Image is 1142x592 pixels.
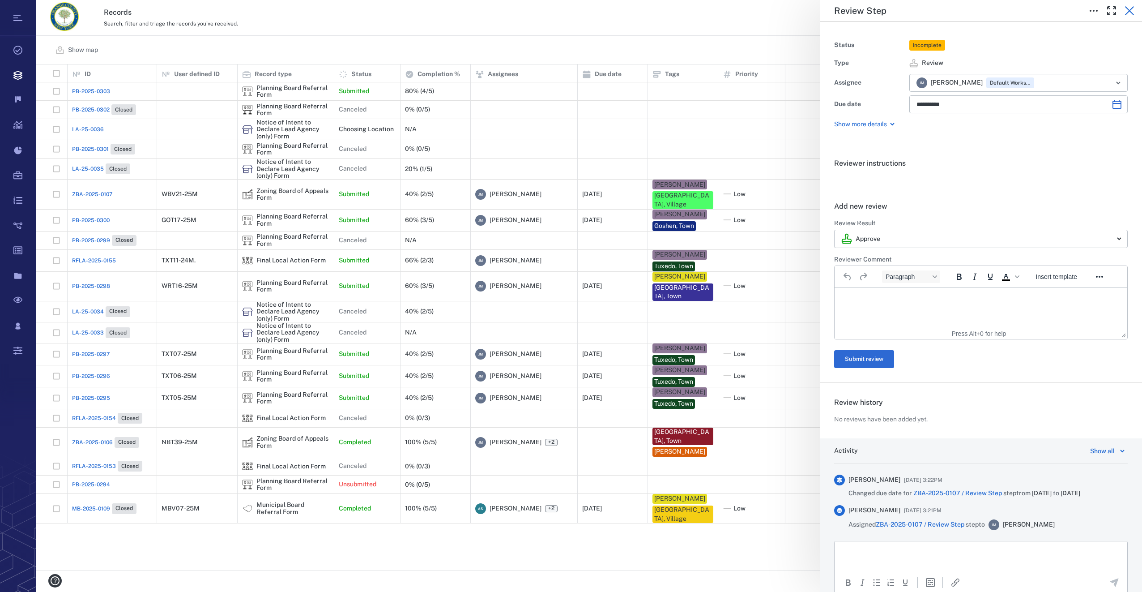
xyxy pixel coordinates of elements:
h6: Add new review [834,201,1128,212]
button: Bold [843,577,853,588]
p: No reviews have been added yet. [834,415,928,424]
button: Insert template [925,577,936,588]
button: Toggle Fullscreen [1103,2,1121,20]
button: Close [1121,2,1138,20]
div: Type [834,57,906,69]
span: . [834,177,836,185]
div: Assignee [834,77,906,89]
h6: Review history [834,397,1128,408]
div: Due date [834,98,906,111]
button: Open [1112,77,1125,89]
span: [PERSON_NAME] [848,476,900,485]
a: ZBA-2025-0107 / Review Step [913,489,1002,497]
button: Redo [856,270,871,283]
div: J M [916,77,927,88]
button: Italic [967,270,982,283]
div: Text color Black [998,270,1021,283]
button: Toggle to Edit Boxes [1085,2,1103,20]
span: Default Workspace [988,79,1032,87]
button: Submit review [834,350,894,368]
p: Approve [856,235,880,244]
iframe: Rich Text Area [835,541,1127,570]
span: Review [922,59,943,68]
div: Numbered list [886,577,896,588]
button: Reveal or hide additional toolbar items [1092,270,1107,283]
button: Italic [857,577,868,588]
span: Help [20,6,38,14]
span: [PERSON_NAME] [1003,520,1055,529]
h5: Review Step [834,5,886,17]
span: Assigned step to [848,520,985,529]
div: Press Alt+0 for help [932,330,1026,337]
span: Insert template [1035,273,1077,280]
button: Underline [900,577,911,588]
span: Changed due date for step from to [848,489,1080,498]
button: Insert template [1032,270,1081,283]
span: [DATE] 3:22PM [904,475,942,485]
button: Underline [983,270,998,283]
h6: Reviewer instructions [834,158,1128,169]
span: [PERSON_NAME] [931,78,983,87]
div: Press the Up and Down arrow keys to resize the editor. [1121,330,1126,338]
span: Incomplete [911,42,943,49]
a: ZBA-2025-0107 / Review Step [876,521,964,528]
div: J M [989,519,999,530]
p: Show more details [834,120,887,129]
span: [DATE] [1061,489,1080,497]
div: Bullet list [871,577,882,588]
button: Block Paragraph [882,270,940,283]
h6: Review Result [834,219,1128,228]
div: Show all [1090,446,1115,456]
button: Insert/edit link [950,577,961,588]
button: Bold [951,270,967,283]
span: [DATE] [1032,489,1052,497]
span: [PERSON_NAME] [848,506,900,515]
button: Send the comment [1109,577,1120,588]
h6: Reviewer Comment [834,255,1128,264]
h6: Activity [834,446,858,455]
span: [DATE] 3:21PM [904,505,942,516]
button: Undo [840,270,855,283]
iframe: Rich Text Area [835,287,1127,328]
button: Choose date, selected date is Sep 7, 2025 [1108,95,1126,113]
span: Paragraph [886,273,929,280]
div: Status [834,39,906,51]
